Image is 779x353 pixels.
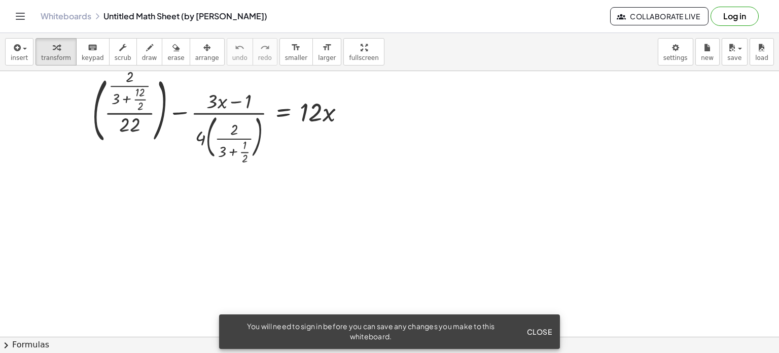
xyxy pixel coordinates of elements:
[115,54,131,61] span: scrub
[258,54,272,61] span: redo
[522,323,556,341] button: Close
[727,54,741,61] span: save
[11,54,28,61] span: insert
[322,42,332,54] i: format_size
[722,38,748,66] button: save
[750,38,774,66] button: load
[711,7,759,26] button: Log in
[232,54,247,61] span: undo
[136,38,163,66] button: draw
[260,42,270,54] i: redo
[227,322,514,342] div: You will need to sign in before you can save any changes you make to this whiteboard.
[82,54,104,61] span: keypad
[142,54,157,61] span: draw
[41,54,71,61] span: transform
[526,327,552,336] span: Close
[41,11,91,21] a: Whiteboards
[343,38,384,66] button: fullscreen
[701,54,714,61] span: new
[755,54,768,61] span: load
[663,54,688,61] span: settings
[12,8,28,24] button: Toggle navigation
[162,38,190,66] button: erase
[619,12,700,21] span: Collaborate Live
[227,38,253,66] button: undoundo
[88,42,97,54] i: keyboard
[195,54,219,61] span: arrange
[279,38,313,66] button: format_sizesmaller
[318,54,336,61] span: larger
[695,38,720,66] button: new
[5,38,33,66] button: insert
[658,38,693,66] button: settings
[36,38,77,66] button: transform
[312,38,341,66] button: format_sizelarger
[291,42,301,54] i: format_size
[167,54,184,61] span: erase
[610,7,709,25] button: Collaborate Live
[190,38,225,66] button: arrange
[109,38,137,66] button: scrub
[76,38,110,66] button: keyboardkeypad
[285,54,307,61] span: smaller
[349,54,378,61] span: fullscreen
[253,38,277,66] button: redoredo
[235,42,244,54] i: undo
